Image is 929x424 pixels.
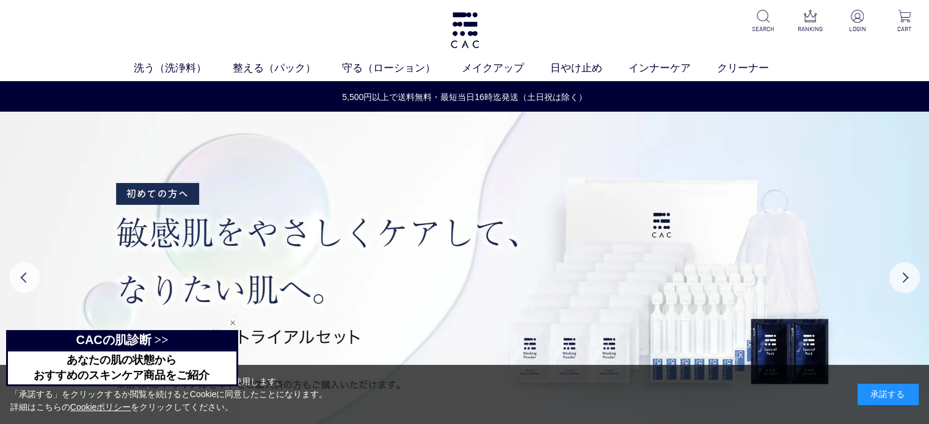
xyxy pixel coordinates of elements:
[889,262,920,293] button: Next
[449,12,481,48] img: logo
[10,375,328,414] div: 当サイトでは、お客様へのサービス向上のためにCookieを使用します。 「承諾する」をクリックするか閲覧を続けるとCookieに同意したことになります。 詳細はこちらの をクリックしてください。
[550,60,628,76] a: 日やけ止め
[889,10,919,34] a: CART
[1,91,928,104] a: 5,500円以上で送料無料・最短当日16時迄発送（土日祝は除く）
[795,10,825,34] a: RANKING
[858,384,919,405] div: 承諾する
[795,24,825,34] p: RANKING
[342,60,462,76] a: 守る（ローション）
[842,10,872,34] a: LOGIN
[889,24,919,34] p: CART
[134,60,233,76] a: 洗う（洗浄料）
[9,262,40,293] button: Previous
[748,24,778,34] p: SEARCH
[233,60,342,76] a: 整える（パック）
[748,10,778,34] a: SEARCH
[462,60,550,76] a: メイクアップ
[842,24,872,34] p: LOGIN
[70,402,131,412] a: Cookieポリシー
[717,60,795,76] a: クリーナー
[628,60,717,76] a: インナーケア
